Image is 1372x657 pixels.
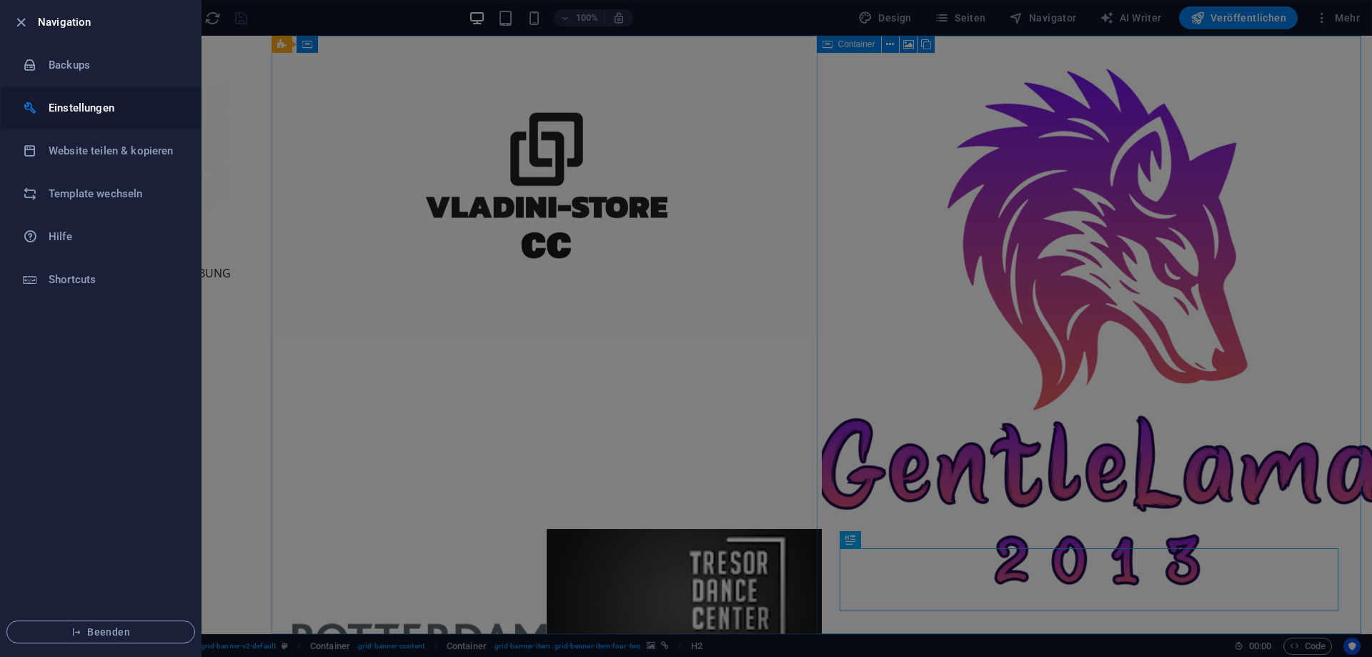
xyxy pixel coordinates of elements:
a: Hilfe [1,215,201,258]
h6: Navigation [38,14,189,31]
a: AboutVladini-Store [214,277,765,423]
h6: Template wechseln [49,185,181,202]
h6: Shortcuts [49,271,181,288]
span: Beenden [19,626,183,638]
h6: Backups [49,56,181,74]
h6: Website teilen & kopieren [49,142,181,159]
h6: Einstellungen [49,99,181,117]
h6: Hilfe [49,228,181,245]
button: Beenden [6,621,195,643]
